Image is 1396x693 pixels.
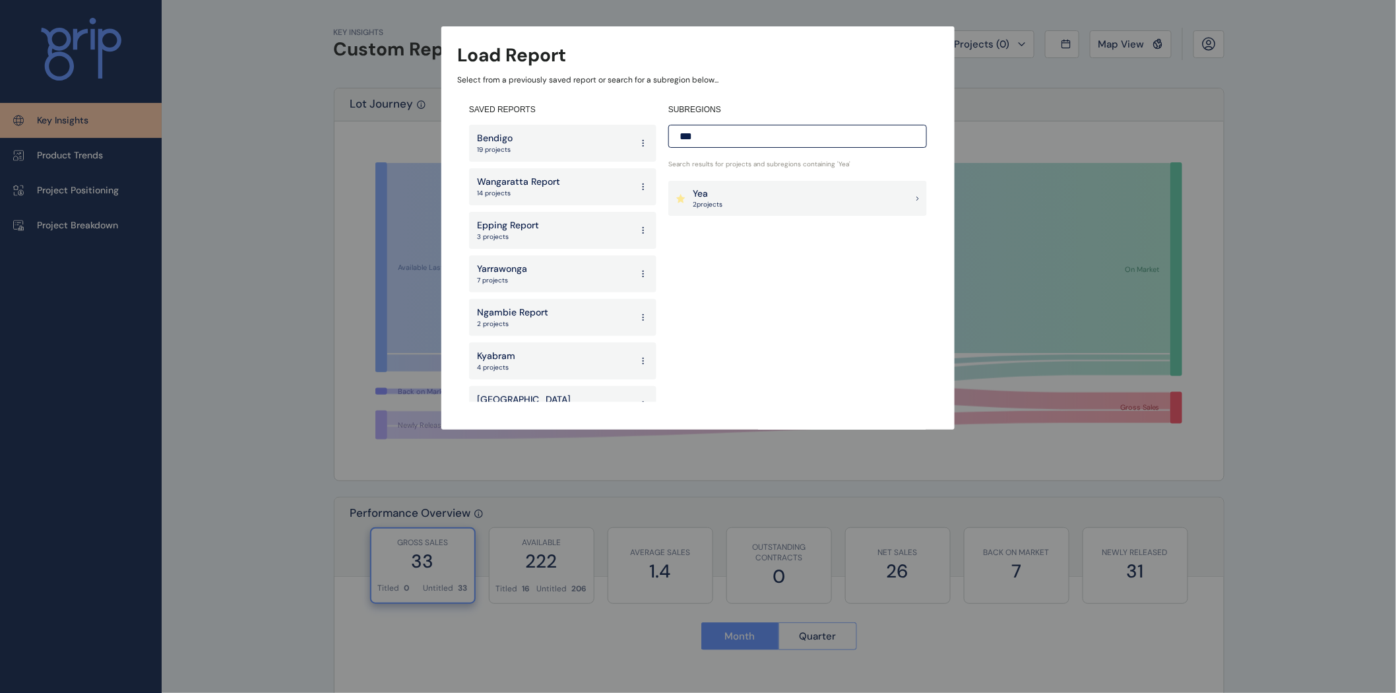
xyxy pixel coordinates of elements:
h4: SUBREGIONS [668,104,927,115]
p: [GEOGRAPHIC_DATA] [477,393,571,407]
p: Bendigo [477,132,513,145]
p: Yea [693,187,722,201]
p: Ngambie Report [477,306,548,319]
p: 19 projects [477,145,513,154]
p: 7 projects [477,276,527,285]
p: 2 projects [477,319,548,329]
p: 4 projects [477,363,515,372]
p: Yarrawonga [477,263,527,276]
p: 3 projects [477,232,539,242]
p: 14 projects [477,189,560,198]
p: Search results for projects and subregions containing ' Yea ' [668,160,927,169]
p: Select from a previously saved report or search for a subregion below... [457,75,939,86]
p: Wangaratta Report [477,176,560,189]
h4: SAVED REPORTS [469,104,656,115]
p: Kyabram [477,350,515,363]
p: 2 project s [693,200,722,209]
h3: Load Report [457,42,566,68]
p: Epping Report [477,219,539,232]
